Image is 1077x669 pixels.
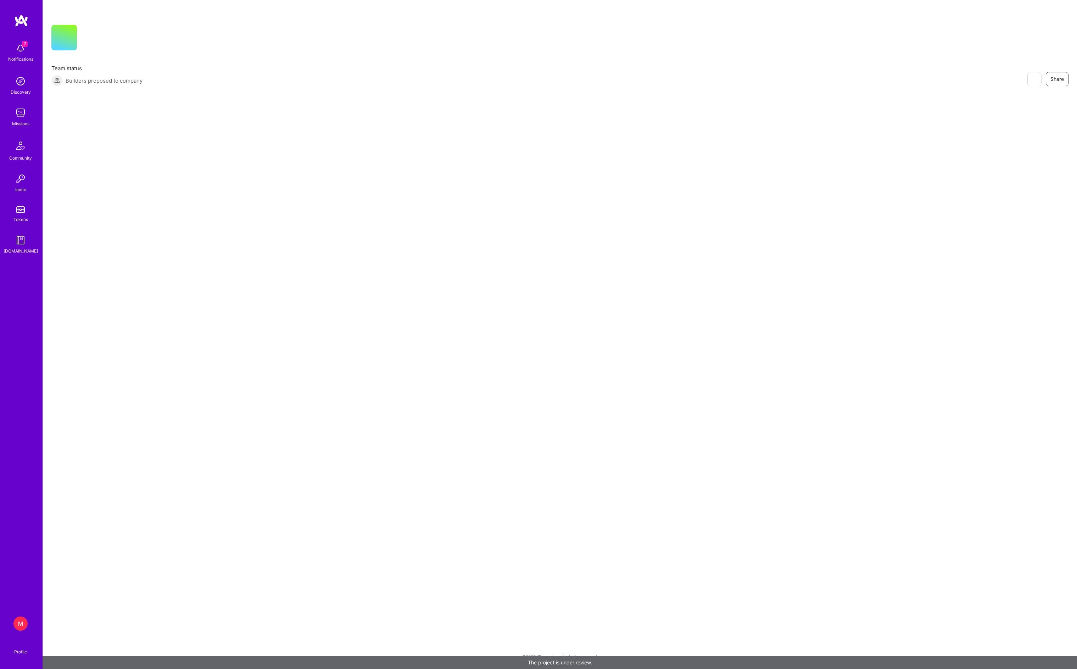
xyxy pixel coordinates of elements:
[8,55,33,63] div: Notifications
[13,41,28,55] img: bell
[11,88,31,96] div: Discovery
[14,648,27,655] div: Profile
[1050,76,1064,83] span: Share
[51,75,63,86] img: Builders proposed to company
[12,641,29,655] a: Profile
[1031,76,1037,82] i: icon EyeClosed
[13,172,28,186] img: Invite
[12,137,29,154] img: Community
[1046,72,1068,86] button: Share
[13,617,28,631] div: M
[13,74,28,88] img: discovery
[15,186,26,193] div: Invite
[14,14,28,27] img: logo
[9,154,32,162] div: Community
[43,656,1077,669] div: The project is under review.
[12,617,29,631] a: M
[13,106,28,120] img: teamwork
[12,120,29,127] div: Missions
[85,36,91,42] i: icon CompanyGray
[4,247,38,255] div: [DOMAIN_NAME]
[22,41,28,47] span: 7
[13,233,28,247] img: guide book
[13,216,28,223] div: Tokens
[16,206,25,213] img: tokens
[66,77,143,84] span: Builders proposed to company
[51,65,143,72] span: Team status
